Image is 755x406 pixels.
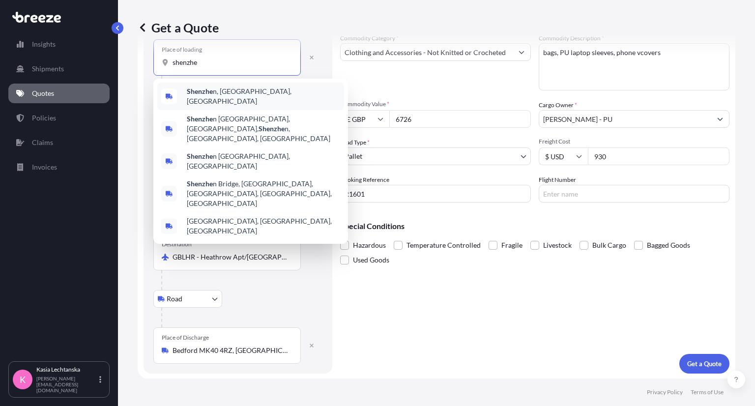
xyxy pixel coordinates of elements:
[162,334,209,342] div: Place of Discharge
[340,185,531,203] input: Your internal reference
[32,88,54,98] p: Quotes
[20,375,26,384] span: K
[187,152,213,160] b: Shenzhe
[187,151,340,171] span: n [GEOGRAPHIC_DATA], [GEOGRAPHIC_DATA]
[187,179,213,188] b: Shenzhe
[687,359,722,369] p: Get a Quote
[592,238,626,253] span: Bulk Cargo
[539,185,729,203] input: Enter name
[340,175,389,185] label: Booking Reference
[407,238,481,253] span: Temperature Controlled
[158,77,243,87] div: Please select a place of loading
[32,138,53,147] p: Claims
[353,253,389,267] span: Used Goods
[32,162,57,172] p: Invoices
[340,138,370,147] span: Load Type
[167,294,182,304] span: Road
[353,238,386,253] span: Hazardous
[691,388,724,396] p: Terms of Use
[187,114,340,144] span: n [GEOGRAPHIC_DATA], [GEOGRAPHIC_DATA], n, [GEOGRAPHIC_DATA], [GEOGRAPHIC_DATA]
[32,64,64,74] p: Shipments
[138,20,219,35] p: Get a Quote
[647,238,690,253] span: Bagged Goods
[32,39,56,49] p: Insights
[345,151,362,161] span: Pallet
[539,138,729,145] span: Freight Cost
[162,240,196,248] div: Destination
[340,100,531,108] span: Commodity Value
[543,238,572,253] span: Livestock
[173,252,289,262] input: Destination
[647,388,683,396] p: Privacy Policy
[501,238,523,253] span: Fragile
[588,147,729,165] input: Enter amount
[187,179,340,208] span: n Bridge, [GEOGRAPHIC_DATA], [GEOGRAPHIC_DATA], [GEOGRAPHIC_DATA], [GEOGRAPHIC_DATA]
[173,346,289,355] input: Place of Discharge
[153,79,348,244] div: Show suggestions
[187,115,213,123] b: Shenzhe
[36,366,97,374] p: Kasia Lechtanska
[36,376,97,393] p: [PERSON_NAME][EMAIL_ADDRESS][DOMAIN_NAME]
[173,58,289,67] input: Place of loading
[187,87,213,95] b: Shenzhe
[389,110,531,128] input: Type amount
[711,110,729,128] button: Show suggestions
[153,290,222,308] button: Select transport
[187,216,340,236] span: [GEOGRAPHIC_DATA], [GEOGRAPHIC_DATA], [GEOGRAPHIC_DATA]
[187,87,340,106] span: n, [GEOGRAPHIC_DATA], [GEOGRAPHIC_DATA]
[259,124,285,133] b: Shenzhe
[539,110,711,128] input: Full name
[539,100,577,110] label: Cargo Owner
[539,175,576,185] label: Flight Number
[32,113,56,123] p: Policies
[340,222,729,230] p: Special Conditions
